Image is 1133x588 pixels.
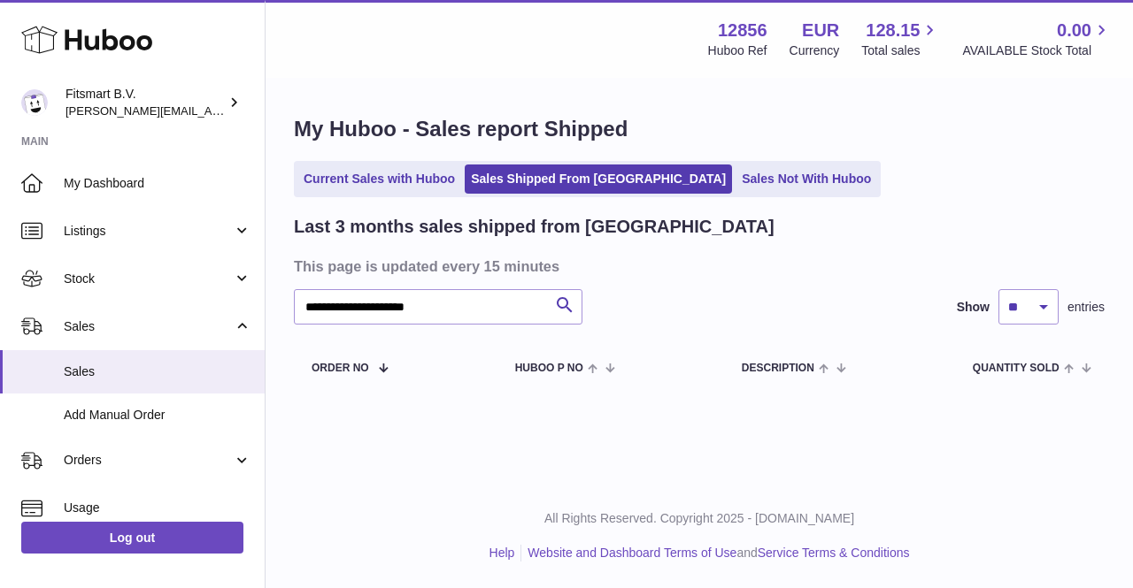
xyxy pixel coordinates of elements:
strong: 12856 [718,19,767,42]
div: Fitsmart B.V. [66,86,225,119]
span: entries [1067,299,1105,316]
a: 0.00 AVAILABLE Stock Total [962,19,1112,59]
img: jonathan@leaderoo.com [21,89,48,116]
a: Current Sales with Huboo [297,164,461,194]
a: 128.15 Total sales [861,19,940,59]
span: Huboo P no [515,363,583,374]
a: Log out [21,522,243,554]
span: Order No [312,363,369,374]
span: Description [742,363,814,374]
a: Website and Dashboard Terms of Use [528,546,736,560]
span: Listings [64,223,233,240]
span: Add Manual Order [64,407,251,424]
span: My Dashboard [64,175,251,192]
span: Usage [64,500,251,516]
span: [PERSON_NAME][EMAIL_ADDRESS][DOMAIN_NAME] [66,103,355,118]
li: and [521,545,909,561]
span: Orders [64,452,233,469]
span: Sales [64,363,251,380]
div: Currency [790,42,840,59]
p: All Rights Reserved. Copyright 2025 - [DOMAIN_NAME] [280,510,1119,527]
label: Show [957,299,990,316]
a: Service Terms & Conditions [758,546,910,560]
span: Sales [64,318,233,335]
a: Sales Not With Huboo [736,164,877,194]
strong: EUR [802,19,839,42]
span: Stock [64,271,233,287]
h2: Last 3 months sales shipped from [GEOGRAPHIC_DATA] [294,215,775,239]
span: Total sales [861,42,940,59]
h3: This page is updated every 15 minutes [294,256,1100,276]
span: 0.00 [1057,19,1091,42]
a: Sales Shipped From [GEOGRAPHIC_DATA] [465,164,732,194]
a: Help [489,546,515,560]
span: 128.15 [866,19,920,42]
span: AVAILABLE Stock Total [962,42,1112,59]
div: Huboo Ref [708,42,767,59]
h1: My Huboo - Sales report Shipped [294,115,1105,143]
span: Quantity Sold [973,363,1060,374]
